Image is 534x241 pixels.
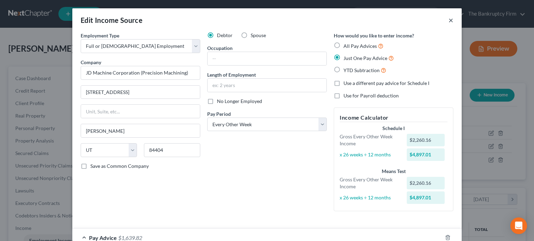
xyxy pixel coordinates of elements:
[118,234,142,241] span: $1,639.82
[336,176,403,190] div: Gross Every Other Week Income
[343,93,399,98] span: Use for Payroll deduction
[81,105,200,118] input: Unit, Suite, etc...
[510,217,527,234] div: Open Intercom Messenger
[207,44,233,52] label: Occupation
[407,177,445,189] div: $2,260.16
[407,134,445,146] div: $2,260.16
[207,71,256,78] label: Length of Employment
[251,32,266,38] span: Spouse
[343,43,377,49] span: All Pay Advices
[407,148,445,161] div: $4,897.01
[340,113,447,122] h5: Income Calculator
[207,111,231,117] span: Pay Period
[81,59,101,65] span: Company
[343,67,380,73] span: YTD Subtraction
[90,163,149,169] span: Save as Common Company
[208,79,326,92] input: ex: 2 years
[343,80,429,86] span: Use a different pay advice for Schedule I
[336,133,403,147] div: Gross Every Other Week Income
[217,98,262,104] span: No Longer Employed
[81,33,119,38] span: Employment Type
[217,32,233,38] span: Debtor
[81,66,200,80] input: Search company by name...
[208,52,326,65] input: --
[81,124,200,137] input: Enter city...
[336,194,403,201] div: x 26 weeks ÷ 12 months
[81,15,143,25] div: Edit Income Source
[407,191,445,204] div: $4,897.01
[340,125,447,132] div: Schedule I
[334,32,414,39] label: How would you like to enter income?
[81,86,200,99] input: Enter address...
[343,55,387,61] span: Just One Pay Advice
[336,151,403,158] div: x 26 weeks ÷ 12 months
[448,16,453,24] button: ×
[144,143,200,157] input: Enter zip...
[89,234,117,241] span: Pay Advice
[340,168,447,175] div: Means Test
